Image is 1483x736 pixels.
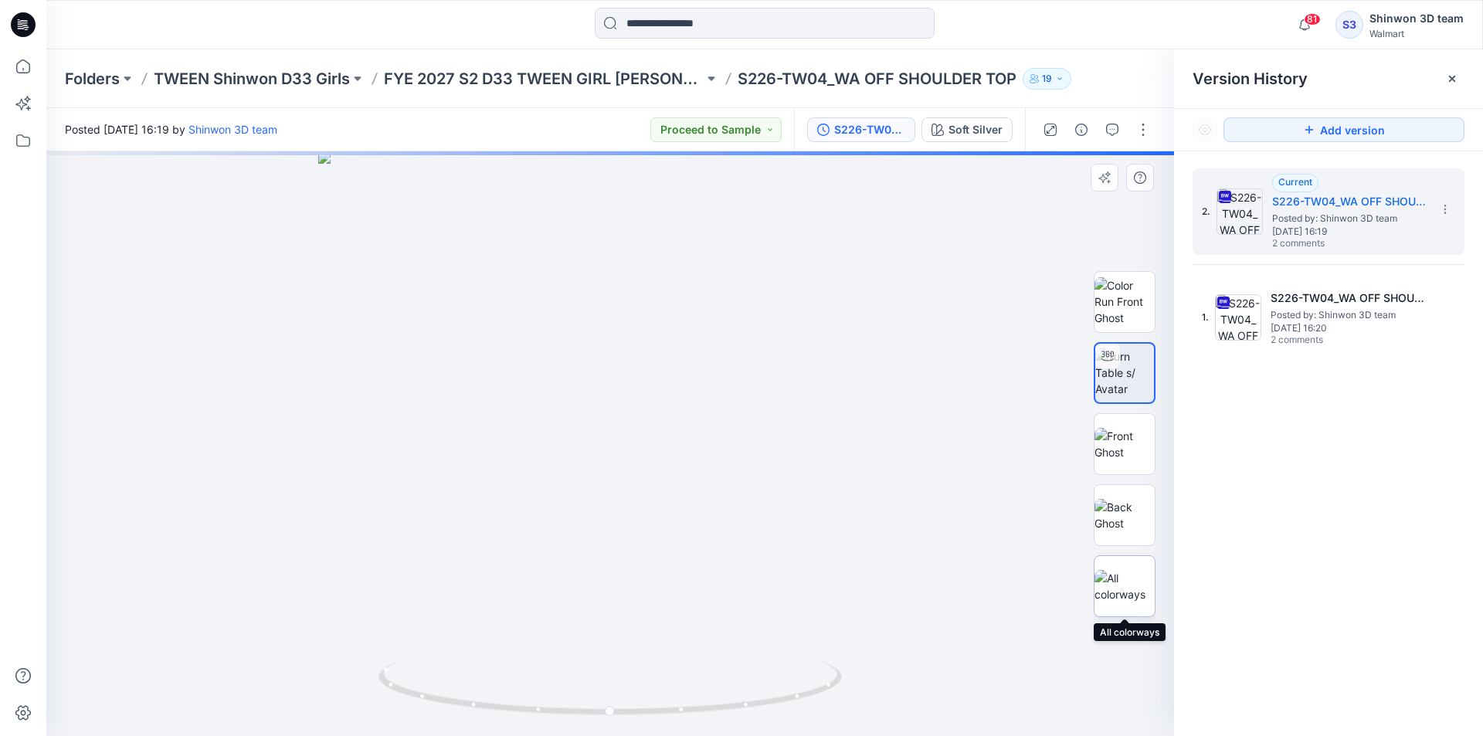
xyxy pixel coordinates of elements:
span: Version History [1193,70,1308,88]
img: Back Ghost [1094,499,1155,531]
span: Posted by: Shinwon 3D team [1271,307,1425,323]
img: S226-TW04_WA OFF SHOULDER TOP [1215,294,1261,341]
div: S226-TW04_WA OFF SHOULDER TOP [834,121,905,138]
p: 19 [1042,70,1052,87]
img: Color Run Front Ghost [1094,277,1155,326]
div: Shinwon 3D team [1369,9,1464,28]
a: Shinwon 3D team [188,123,277,136]
a: FYE 2027 S2 D33 TWEEN GIRL [PERSON_NAME] [384,68,704,90]
span: Current [1278,176,1312,188]
a: Folders [65,68,120,90]
span: 2. [1202,205,1210,219]
button: Close [1446,73,1458,85]
div: Soft Silver [949,121,1003,138]
span: 2 comments [1271,334,1379,347]
h5: S226-TW04_WA OFF SHOULDER TOP [1271,289,1425,307]
img: All colorways [1094,570,1155,602]
button: S226-TW04_WA OFF SHOULDER TOP [807,117,915,142]
span: Posted by: Shinwon 3D team [1272,211,1427,226]
span: 2 comments [1272,238,1380,250]
button: Show Hidden Versions [1193,117,1217,142]
img: Turn Table s/ Avatar [1095,348,1154,397]
span: [DATE] 16:19 [1272,226,1427,237]
span: 1. [1202,310,1209,324]
a: TWEEN Shinwon D33 Girls [154,68,350,90]
button: Details [1069,117,1094,142]
button: Add version [1223,117,1464,142]
h5: S226-TW04_WA OFF SHOULDER TOP [1272,192,1427,211]
img: Front Ghost [1094,428,1155,460]
div: S3 [1335,11,1363,39]
img: S226-TW04_WA OFF SHOULDER TOP [1217,188,1263,235]
button: Soft Silver [921,117,1013,142]
span: 81 [1304,13,1321,25]
p: S226-TW04_WA OFF SHOULDER TOP [738,68,1016,90]
div: Walmart [1369,28,1464,39]
span: [DATE] 16:20 [1271,323,1425,334]
button: 19 [1023,68,1071,90]
span: Posted [DATE] 16:19 by [65,121,277,137]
